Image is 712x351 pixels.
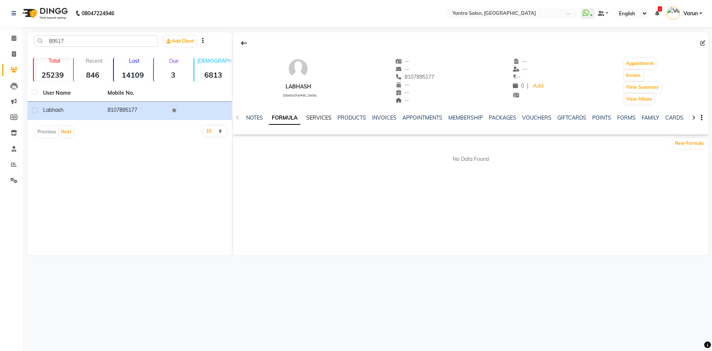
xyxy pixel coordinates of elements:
a: FAMILY [642,114,659,121]
a: NOTES [246,114,263,121]
div: No Data Found [233,155,708,163]
span: -- [395,66,409,72]
th: User Name [39,85,103,102]
span: Varun [683,10,698,17]
span: labhash [43,107,63,113]
img: Varun [667,7,680,20]
img: logo [19,3,70,24]
span: [DEMOGRAPHIC_DATA] [283,94,317,97]
a: Add [531,81,544,91]
span: -- [395,81,409,88]
div: labhash [280,83,317,91]
a: PRODUCTS [337,114,366,121]
button: View Album [624,94,654,104]
a: INVOICES [372,114,396,121]
strong: 6813 [194,70,232,79]
button: Invoice [624,70,643,81]
p: [DEMOGRAPHIC_DATA] [197,58,232,64]
span: -- [513,66,527,72]
span: 1 [658,6,662,12]
span: -- [513,58,527,65]
input: Search by Name/Mobile/Email/Code [34,35,158,47]
a: FORMS [617,114,636,121]
span: -- [513,74,521,80]
p: Lost [117,58,152,64]
button: Next [59,127,73,137]
strong: 3 [154,70,192,79]
span: ₹ [513,74,516,80]
strong: 14109 [114,70,152,79]
strong: 25239 [34,70,72,79]
span: -- [395,58,409,65]
strong: 846 [74,70,112,79]
span: -- [395,89,409,96]
button: Appointment [624,58,656,69]
a: VOUCHERS [522,114,551,121]
img: avatar [287,58,309,80]
a: SERVICES [306,114,332,121]
p: Recent [77,58,112,64]
td: 8107895177 [103,102,168,120]
a: APPOINTMENTS [402,114,442,121]
a: GIFTCARDS [557,114,586,121]
p: Due [155,58,192,64]
span: -- [395,97,409,104]
th: Mobile No. [103,85,168,102]
div: Back to Client [236,36,252,50]
a: 1 [655,10,659,17]
button: View Summary [624,82,661,92]
span: 8107895177 [395,74,435,80]
a: PACKAGES [489,114,516,121]
a: POINTS [592,114,611,121]
a: MEMBERSHIP [448,114,483,121]
a: FORMULA [269,111,300,125]
b: 08047224946 [82,3,114,24]
a: CARDS [665,114,683,121]
button: New Formula [673,138,705,149]
a: Add Client [165,36,196,46]
span: | [527,82,528,90]
span: 0 [513,82,524,89]
p: Total [37,58,72,64]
